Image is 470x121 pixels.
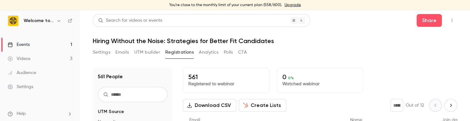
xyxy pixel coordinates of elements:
span: Help [17,110,26,117]
p: Registered to webinar [188,81,264,87]
div: Settings [8,84,33,90]
a: Upgrade [285,3,301,8]
img: Welcome to the Jungle [8,16,18,26]
p: 561 [188,73,264,81]
span: 0 % [288,76,294,80]
button: CTA [238,47,247,57]
button: Emails [115,47,129,57]
div: Audience [8,70,36,76]
button: Next page [444,99,457,112]
span: UTM Source [98,109,124,115]
div: Search for videos or events [98,17,162,24]
p: 0 [282,73,358,81]
button: Download CSV [183,99,236,112]
div: Videos [8,56,30,62]
button: Registrations [165,47,194,57]
button: Create Lists [239,99,286,112]
p: Out of 12 [406,102,424,109]
li: help-dropdown-opener [8,110,72,117]
h6: Welcome to the Jungle [24,18,54,24]
button: Polls [224,47,233,57]
div: Events [8,42,30,48]
button: Analytics [199,47,219,57]
button: UTM builder [134,47,160,57]
p: Watched webinar [282,81,358,87]
h1: 561 People [98,73,123,80]
h1: Hiring Without the Noise: Strategies for Better Fit Candidates [93,37,457,45]
button: Settings [93,47,110,57]
button: Share [417,14,442,27]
